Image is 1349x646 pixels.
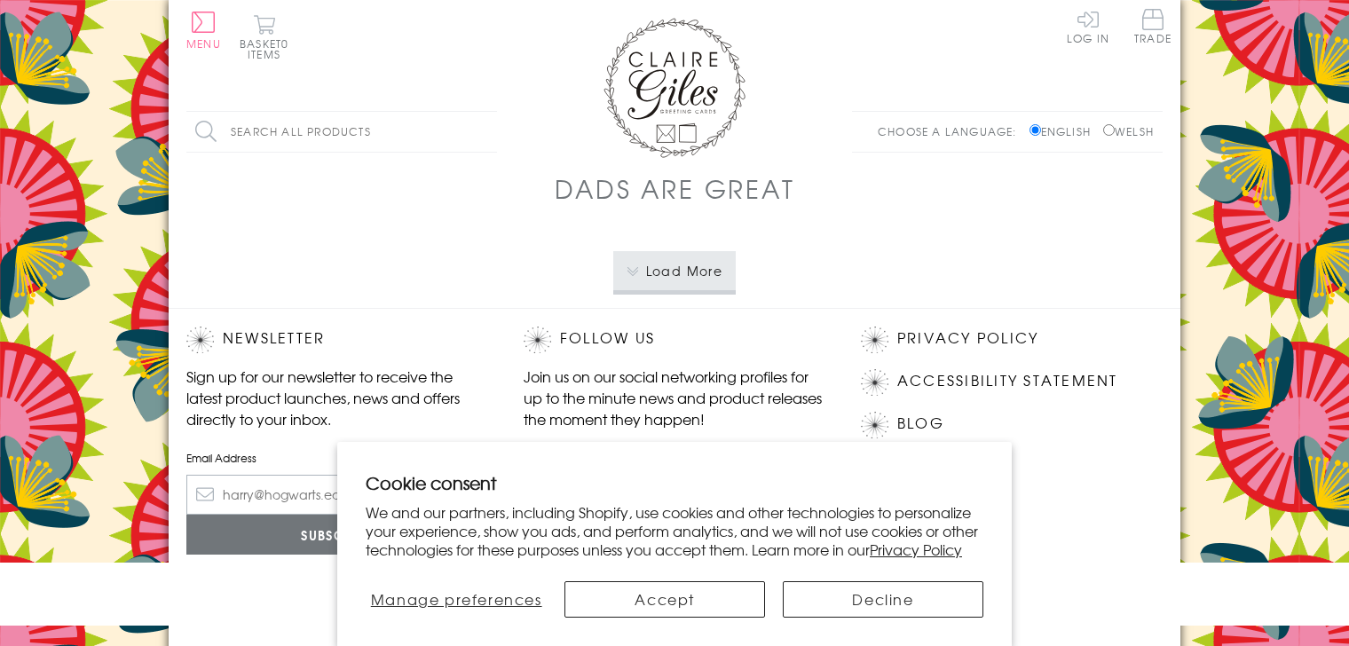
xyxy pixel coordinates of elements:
p: We and our partners, including Shopify, use cookies and other technologies to personalize your ex... [366,503,983,558]
span: Manage preferences [371,588,542,610]
input: harry@hogwarts.edu [186,475,488,515]
img: Claire Giles Greetings Cards [603,18,745,158]
a: Privacy Policy [897,327,1038,351]
a: Privacy Policy [870,539,962,560]
a: Trade [1134,9,1171,47]
button: Manage preferences [366,581,547,618]
label: Email Address [186,450,488,466]
h2: Newsletter [186,327,488,353]
h2: Follow Us [524,327,825,353]
input: English [1029,124,1041,136]
button: Load More [613,251,737,290]
button: Accept [564,581,765,618]
input: Search [479,112,497,152]
button: Menu [186,12,221,49]
label: English [1029,123,1100,139]
h2: Cookie consent [366,470,983,495]
p: Sign up for our newsletter to receive the latest product launches, news and offers directly to yo... [186,366,488,429]
label: Welsh [1103,123,1154,139]
a: Blog [897,412,944,436]
input: Subscribe [186,515,488,555]
h1: Dads Are Great [555,170,795,207]
span: Trade [1134,9,1171,43]
input: Welsh [1103,124,1115,136]
a: Accessibility Statement [897,369,1118,393]
input: Search all products [186,112,497,152]
button: Decline [783,581,983,618]
p: Choose a language: [878,123,1026,139]
span: 0 items [248,35,288,62]
span: Menu [186,35,221,51]
a: Log In [1067,9,1109,43]
p: Join us on our social networking profiles for up to the minute news and product releases the mome... [524,366,825,429]
button: Basket0 items [240,14,288,59]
